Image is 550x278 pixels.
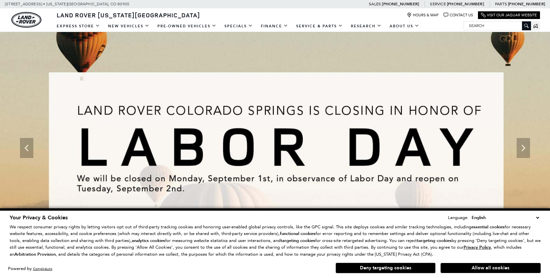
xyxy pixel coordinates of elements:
a: land-rover [11,12,41,28]
strong: targeting cookies [417,238,452,244]
strong: Arbitration Provision [14,251,56,257]
strong: analytics cookies [132,238,165,244]
select: Language Select [470,214,541,221]
a: Privacy Policy [464,245,491,250]
span: Your Privacy & Cookies [10,214,68,221]
span: Land Rover [US_STATE][GEOGRAPHIC_DATA] [57,11,200,19]
a: Visit Our Jaguar Website [481,13,537,18]
span: Parts [495,2,507,6]
div: Previous [20,138,33,158]
button: Allow all cookies [441,263,541,273]
span: Service [430,2,446,6]
a: Hours & Map [407,13,439,18]
div: Language: [448,215,469,220]
a: Research [347,20,386,32]
a: Contact Us [444,13,473,18]
a: Pre-Owned Vehicles [153,20,220,32]
a: [PHONE_NUMBER] [508,1,545,7]
span: Sales [369,2,381,6]
a: New Vehicles [104,20,153,32]
input: Search [464,22,531,30]
strong: essential cookies [471,224,505,230]
a: EXPRESS STORE [53,20,104,32]
img: Land Rover [11,12,41,28]
a: [PHONE_NUMBER] [447,1,484,7]
u: Privacy Policy [464,244,491,250]
strong: functional cookies [280,231,316,237]
div: Next [517,138,530,158]
nav: Main Navigation [53,20,423,32]
a: ComplyAuto [33,267,52,271]
a: Service & Parts [292,20,347,32]
a: Finance [257,20,292,32]
button: Deny targeting cookies [336,263,436,273]
a: [PHONE_NUMBER] [382,1,419,7]
a: About Us [386,20,423,32]
p: We respect consumer privacy rights by letting visitors opt out of third-party tracking cookies an... [10,224,541,258]
strong: targeting cookies [281,238,315,244]
a: Land Rover [US_STATE][GEOGRAPHIC_DATA] [53,11,204,19]
a: [STREET_ADDRESS] • [US_STATE][GEOGRAPHIC_DATA], CO 80905 [5,2,129,6]
a: Specials [220,20,257,32]
div: Powered by [8,267,52,271]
